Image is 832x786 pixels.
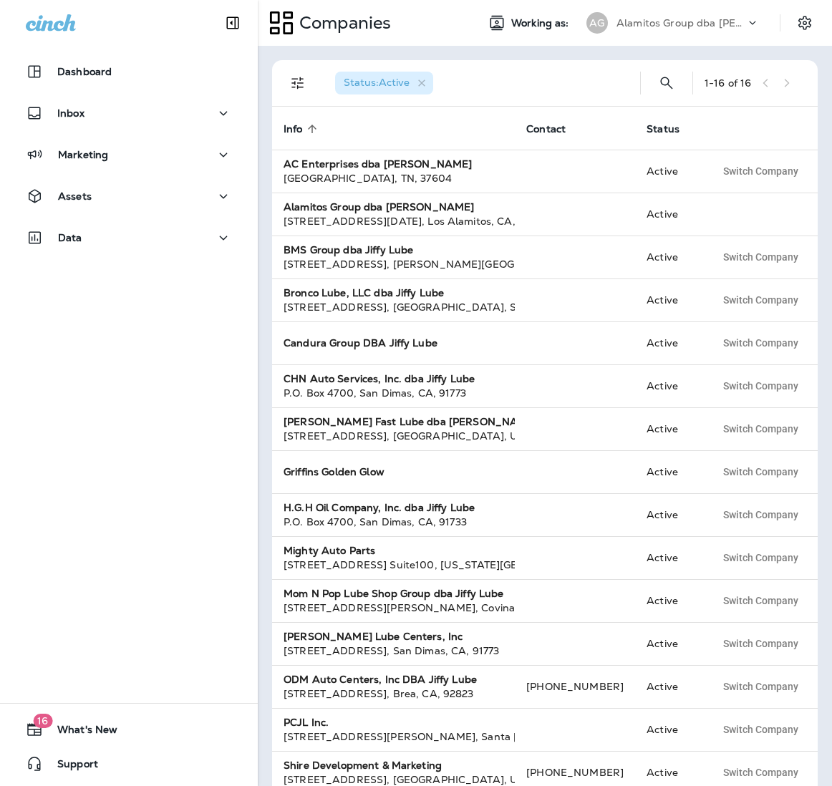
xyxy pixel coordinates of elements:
[723,252,798,262] span: Switch Company
[294,12,391,34] p: Companies
[284,644,503,658] div: [STREET_ADDRESS] , San Dimas , CA , 91773
[58,232,82,243] p: Data
[635,193,704,236] td: Active
[723,424,798,434] span: Switch Company
[213,9,253,37] button: Collapse Sidebar
[284,336,437,349] strong: Candura Group DBA Jiffy Lube
[284,515,503,529] div: P.O. Box 4700 , San Dimas , CA , 91733
[635,536,704,579] td: Active
[635,364,704,407] td: Active
[705,77,751,89] div: 1 - 16 of 16
[647,122,698,135] span: Status
[635,493,704,536] td: Active
[635,579,704,622] td: Active
[335,72,433,94] div: Status:Active
[715,289,806,311] button: Switch Company
[715,160,806,182] button: Switch Company
[58,190,92,202] p: Assets
[652,69,681,97] button: Search Companies
[715,676,806,697] button: Switch Company
[14,715,243,744] button: 16What's New
[715,590,806,611] button: Switch Company
[14,182,243,210] button: Assets
[284,465,384,478] strong: Griffins Golden Glow
[635,321,704,364] td: Active
[284,686,503,701] div: [STREET_ADDRESS] , Brea , CA , 92823
[284,123,303,135] span: Info
[723,553,798,563] span: Switch Company
[715,762,806,783] button: Switch Company
[58,149,108,160] p: Marketing
[14,57,243,86] button: Dashboard
[284,429,503,443] div: [STREET_ADDRESS] , [GEOGRAPHIC_DATA] , UT , 84025
[515,665,635,708] td: [PHONE_NUMBER]
[284,630,463,643] strong: [PERSON_NAME] Lube Centers, Inc
[284,243,413,256] strong: BMS Group dba Jiffy Lube
[511,17,572,29] span: Working as:
[723,681,798,692] span: Switch Company
[635,407,704,450] td: Active
[284,759,442,772] strong: Shire Development & Marketing
[616,17,745,29] p: Alamitos Group dba [PERSON_NAME]
[14,749,243,778] button: Support
[723,338,798,348] span: Switch Company
[284,558,503,572] div: [STREET_ADDRESS] Suite100 , [US_STATE][GEOGRAPHIC_DATA] , CO , 80907
[792,10,818,36] button: Settings
[284,69,312,97] button: Filters
[284,200,474,213] strong: Alamitos Group dba [PERSON_NAME]
[635,236,704,278] td: Active
[57,66,112,77] p: Dashboard
[715,375,806,397] button: Switch Company
[526,123,566,135] span: Contact
[715,547,806,568] button: Switch Company
[284,214,503,228] div: [STREET_ADDRESS][DATE] , Los Alamitos , CA , 90720
[586,12,608,34] div: AG
[723,510,798,520] span: Switch Company
[635,708,704,751] td: Active
[723,467,798,477] span: Switch Company
[715,719,806,740] button: Switch Company
[14,223,243,252] button: Data
[723,724,798,734] span: Switch Company
[715,332,806,354] button: Switch Company
[284,673,477,686] strong: ODM Auto Centers, Inc DBA Jiffy Lube
[635,150,704,193] td: Active
[723,639,798,649] span: Switch Company
[723,596,798,606] span: Switch Company
[284,729,503,744] div: [STREET_ADDRESS][PERSON_NAME] , Santa [PERSON_NAME] , CA , 93455
[344,76,410,89] span: Status : Active
[723,166,798,176] span: Switch Company
[284,286,444,299] strong: Bronco Lube, LLC dba Jiffy Lube
[284,122,321,135] span: Info
[635,622,704,665] td: Active
[284,587,504,600] strong: Mom N Pop Lube Shop Group dba Jiffy Lube
[284,501,475,514] strong: H.G.H Oil Company, Inc. dba Jiffy Lube
[284,257,503,271] div: [STREET_ADDRESS] , [PERSON_NAME][GEOGRAPHIC_DATA] , CA , 92553
[284,157,472,170] strong: AC Enterprises dba [PERSON_NAME]
[57,107,84,119] p: Inbox
[526,122,584,135] span: Contact
[284,544,375,557] strong: Mighty Auto Parts
[723,295,798,305] span: Switch Company
[635,665,704,708] td: Active
[723,767,798,777] span: Switch Company
[284,415,538,428] strong: [PERSON_NAME] Fast Lube dba [PERSON_NAME]
[715,246,806,268] button: Switch Company
[723,381,798,391] span: Switch Company
[284,300,503,314] div: [STREET_ADDRESS] , [GEOGRAPHIC_DATA] , SC , 29501
[284,601,503,615] div: [STREET_ADDRESS][PERSON_NAME] , Covina , CA , 91723
[14,99,243,127] button: Inbox
[715,461,806,482] button: Switch Company
[14,140,243,169] button: Marketing
[635,450,704,493] td: Active
[284,171,503,185] div: [GEOGRAPHIC_DATA] , TN , 37604
[715,633,806,654] button: Switch Company
[715,504,806,525] button: Switch Company
[33,714,52,728] span: 16
[647,123,679,135] span: Status
[284,716,329,729] strong: PCJL Inc.
[43,724,117,741] span: What's New
[284,386,503,400] div: P.O. Box 4700 , San Dimas , CA , 91773
[715,418,806,440] button: Switch Company
[43,758,98,775] span: Support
